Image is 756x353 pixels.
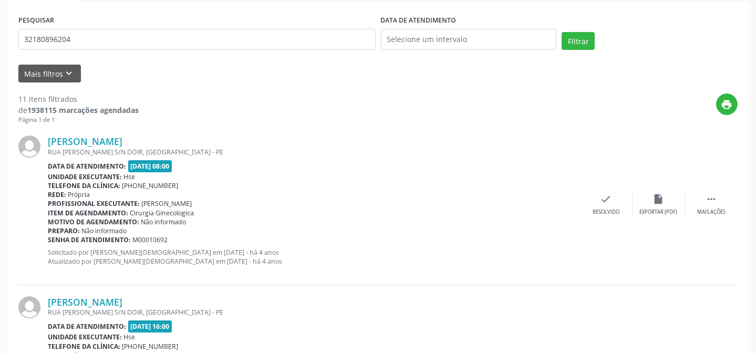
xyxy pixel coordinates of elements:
[653,193,665,205] i: insert_drive_file
[18,105,139,116] div: de
[48,217,139,226] b: Motivo de agendamento:
[697,209,726,216] div: Mais ações
[48,296,122,308] a: [PERSON_NAME]
[133,235,168,244] span: M00010692
[124,172,136,181] span: Hse
[562,32,595,50] button: Filtrar
[48,226,80,235] b: Preparo:
[130,209,194,217] span: Cirurgia Ginecologica
[64,68,75,79] i: keyboard_arrow_down
[48,308,580,317] div: RUA [PERSON_NAME] S/N DOIR, [GEOGRAPHIC_DATA] - PE
[48,333,122,341] b: Unidade executante:
[122,342,179,351] span: [PHONE_NUMBER]
[122,181,179,190] span: [PHONE_NUMBER]
[18,116,139,124] div: Página 1 de 1
[142,199,192,208] span: [PERSON_NAME]
[716,94,738,115] button: print
[600,193,612,205] i: check
[48,199,140,208] b: Profissional executante:
[48,190,66,199] b: Rede:
[18,65,81,83] button: Mais filtroskeyboard_arrow_down
[721,99,733,110] i: print
[706,193,717,205] i: 
[381,13,457,29] label: DATA DE ATENDIMENTO
[82,226,127,235] span: Não informado
[141,217,187,226] span: Não informado
[48,148,580,157] div: RUA [PERSON_NAME] S/N DOIR, [GEOGRAPHIC_DATA] - PE
[48,136,122,147] a: [PERSON_NAME]
[18,136,40,158] img: img
[128,320,172,333] span: [DATE] 16:00
[124,333,136,341] span: Hse
[593,209,619,216] div: Resolvido
[48,342,120,351] b: Telefone da clínica:
[640,209,678,216] div: Exportar (PDF)
[48,248,580,266] p: Solicitado por [PERSON_NAME][DEMOGRAPHIC_DATA] em [DATE] - há 4 anos Atualizado por [PERSON_NAME]...
[128,160,172,172] span: [DATE] 08:00
[48,235,131,244] b: Senha de atendimento:
[48,162,126,171] b: Data de atendimento:
[48,172,122,181] b: Unidade executante:
[18,94,139,105] div: 11 itens filtrados
[18,29,376,50] input: Nome, código do beneficiário ou CPF
[48,181,120,190] b: Telefone da clínica:
[48,209,128,217] b: Item de agendamento:
[27,105,139,115] strong: 1938115 marcações agendadas
[381,29,557,50] input: Selecione um intervalo
[68,190,90,199] span: Própria
[48,322,126,331] b: Data de atendimento:
[18,13,54,29] label: PESQUISAR
[18,296,40,318] img: img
